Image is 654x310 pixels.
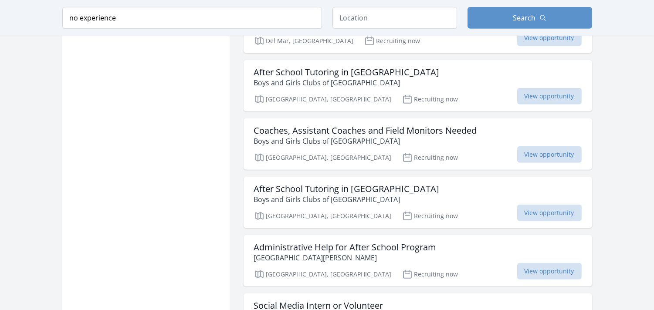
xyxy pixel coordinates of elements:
[402,269,458,280] p: Recruiting now
[517,30,582,46] span: View opportunity
[468,7,592,29] button: Search
[244,235,592,286] a: Administrative Help for After School Program [GEOGRAPHIC_DATA][PERSON_NAME] [GEOGRAPHIC_DATA], [G...
[517,205,582,221] span: View opportunity
[254,211,392,221] p: [GEOGRAPHIC_DATA], [GEOGRAPHIC_DATA]
[254,36,354,46] p: Del Mar, [GEOGRAPHIC_DATA]
[254,94,392,104] p: [GEOGRAPHIC_DATA], [GEOGRAPHIC_DATA]
[244,60,592,111] a: After School Tutoring in [GEOGRAPHIC_DATA] Boys and Girls Clubs of [GEOGRAPHIC_DATA] [GEOGRAPHIC_...
[517,88,582,104] span: View opportunity
[254,269,392,280] p: [GEOGRAPHIC_DATA], [GEOGRAPHIC_DATA]
[402,211,458,221] p: Recruiting now
[513,13,536,23] span: Search
[517,263,582,280] span: View opportunity
[332,7,457,29] input: Location
[254,77,440,88] p: Boys and Girls Clubs of [GEOGRAPHIC_DATA]
[517,146,582,163] span: View opportunity
[254,67,440,77] h3: After School Tutoring in [GEOGRAPHIC_DATA]
[254,253,437,263] p: [GEOGRAPHIC_DATA][PERSON_NAME]
[402,152,458,163] p: Recruiting now
[364,36,420,46] p: Recruiting now
[62,7,322,29] input: Keyword
[254,125,477,136] h3: Coaches, Assistant Coaches and Field Monitors Needed
[244,118,592,170] a: Coaches, Assistant Coaches and Field Monitors Needed Boys and Girls Clubs of [GEOGRAPHIC_DATA] [G...
[244,177,592,228] a: After School Tutoring in [GEOGRAPHIC_DATA] Boys and Girls Clubs of [GEOGRAPHIC_DATA] [GEOGRAPHIC_...
[254,184,440,194] h3: After School Tutoring in [GEOGRAPHIC_DATA]
[402,94,458,104] p: Recruiting now
[254,152,392,163] p: [GEOGRAPHIC_DATA], [GEOGRAPHIC_DATA]
[254,242,437,253] h3: Administrative Help for After School Program
[254,136,477,146] p: Boys and Girls Clubs of [GEOGRAPHIC_DATA]
[254,194,440,205] p: Boys and Girls Clubs of [GEOGRAPHIC_DATA]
